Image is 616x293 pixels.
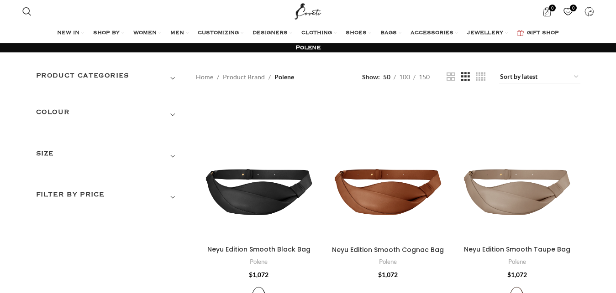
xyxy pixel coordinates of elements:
a: GIFT SHOP [517,24,559,42]
div: Main navigation [18,24,599,42]
span: CUSTOMIZING [198,30,239,37]
bdi: 1,072 [378,271,398,278]
span: $ [249,271,253,278]
a: CLOTHING [301,24,337,42]
a: Search [18,2,36,21]
bdi: 1,072 [249,271,269,278]
h3: Filter by price [36,190,182,205]
a: 0 [537,2,556,21]
a: Neyu Edition Smooth Taupe Bag [454,97,580,241]
span: SHOES [346,30,367,37]
a: Neyu Edition Smooth Taupe Bag [464,245,570,254]
a: Site logo [293,7,323,15]
span: DESIGNERS [253,30,288,37]
span: CLOTHING [301,30,332,37]
h3: Product categories [36,71,182,86]
span: 0 [570,5,577,11]
a: DESIGNERS [253,24,292,42]
span: SHOP BY [93,30,120,37]
span: 0 [549,5,556,11]
a: 0 [558,2,577,21]
a: CUSTOMIZING [198,24,243,42]
span: $ [378,271,382,278]
h3: COLOUR [36,107,182,123]
a: Neyu Edition Smooth Black Bag [207,245,311,254]
span: JEWELLERY [467,30,503,37]
span: BAGS [380,30,397,37]
img: GiftBag [517,30,524,36]
span: NEW IN [57,30,79,37]
a: Polene [379,257,397,266]
a: Polene [250,257,268,266]
a: Neyu Edition Smooth Cognac Bag [325,97,451,242]
bdi: 1,072 [507,271,527,278]
a: BAGS [380,24,401,42]
a: ACCESSORIES [411,24,458,42]
a: JEWELLERY [467,24,508,42]
a: Neyu Edition Smooth Cognac Bag [332,245,444,254]
a: SHOES [346,24,371,42]
a: Polene [508,257,526,266]
a: WOMEN [133,24,161,42]
span: GIFT SHOP [527,30,559,37]
a: SHOP BY [93,24,124,42]
div: My Wishlist [558,2,577,21]
span: WOMEN [133,30,157,37]
span: $ [507,271,511,278]
span: MEN [170,30,184,37]
h3: SIZE [36,149,182,164]
span: ACCESSORIES [411,30,453,37]
a: MEN [170,24,189,42]
a: Neyu Edition Smooth Black Bag [196,97,322,241]
a: NEW IN [57,24,84,42]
